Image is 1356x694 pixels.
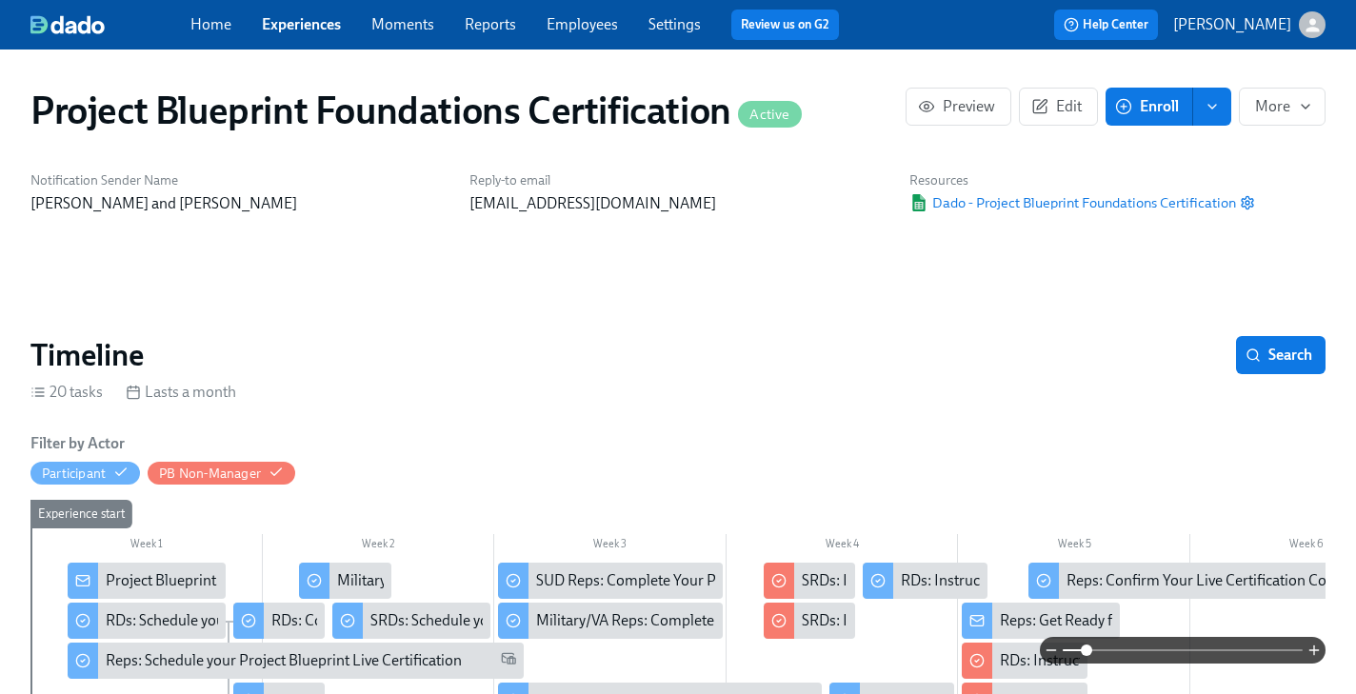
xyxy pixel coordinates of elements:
[469,171,886,189] h6: Reply-to email
[1000,610,1246,631] div: Reps: Get Ready for your PB Live Cert!
[465,15,516,33] a: Reports
[536,570,875,591] div: SUD Reps: Complete Your Pre-Work Account Tiering
[68,603,226,639] div: RDs: Schedule your Project Blueprint Live Certification
[909,193,1236,212] span: Dado - Project Blueprint Foundations Certification
[906,88,1011,126] button: Preview
[106,610,456,631] div: RDs: Schedule your Project Blueprint Live Certification
[263,534,495,559] div: Week 2
[802,610,1057,631] div: SRDs: Instructions for SUD RD Live Cert
[1239,88,1326,126] button: More
[332,603,490,639] div: SRDs: Schedule your Project Blueprint Live Certification
[731,10,839,40] button: Review us on G2
[30,500,132,528] div: Experience start
[764,563,855,599] div: SRDs: Instructions for Military/VA Rep Live Cert
[741,15,829,34] a: Review us on G2
[271,610,573,631] div: RDs: Complete Your Pre-Work Account Tiering
[30,15,105,34] img: dado
[30,15,190,34] a: dado
[962,603,1120,639] div: Reps: Get Ready for your PB Live Cert!
[30,88,802,133] h1: Project Blueprint Foundations Certification
[30,336,144,374] h2: Timeline
[1035,97,1082,116] span: Edit
[190,15,231,33] a: Home
[1106,88,1193,126] button: Enroll
[802,570,1107,591] div: SRDs: Instructions for Military/VA Rep Live Cert
[126,382,236,403] div: Lasts a month
[370,610,728,631] div: SRDs: Schedule your Project Blueprint Live Certification
[1173,11,1326,38] button: [PERSON_NAME]
[648,15,701,33] a: Settings
[1193,88,1231,126] button: enroll
[1249,346,1312,365] span: Search
[30,433,125,454] h6: Filter by Actor
[1255,97,1309,116] span: More
[958,534,1190,559] div: Week 5
[262,15,341,33] a: Experiences
[1054,10,1158,40] button: Help Center
[494,534,727,559] div: Week 3
[863,563,987,599] div: RDs: Instructions for Leading PB Live Certs for Reps
[1119,97,1179,116] span: Enroll
[148,462,295,485] button: PB Non-Manager
[30,534,263,559] div: Week 1
[233,603,325,639] div: RDs: Complete Your Pre-Work Account Tiering
[1019,88,1098,126] button: Edit
[909,193,1236,212] a: Google SheetDado - Project Blueprint Foundations Certification
[106,570,375,591] div: Project Blueprint Certification Next Steps!
[536,610,919,631] div: Military/VA Reps: Complete Your Pre-Work Account Tiering
[498,603,723,639] div: Military/VA Reps: Complete Your Pre-Work Account Tiering
[1064,15,1148,34] span: Help Center
[299,563,390,599] div: Military/VA RDs: Complete Your Pre-Work Account Tiering
[42,465,106,483] div: Hide Participant
[337,570,714,591] div: Military/VA RDs: Complete Your Pre-Work Account Tiering
[909,171,1255,189] h6: Resources
[922,97,995,116] span: Preview
[159,465,261,483] div: Hide PB Non-Manager
[371,15,434,33] a: Moments
[30,382,103,403] div: 20 tasks
[764,603,855,639] div: SRDs: Instructions for SUD RD Live Cert
[30,462,140,485] button: Participant
[30,193,447,214] p: [PERSON_NAME] and [PERSON_NAME]
[469,193,886,214] p: [EMAIL_ADDRESS][DOMAIN_NAME]
[30,171,447,189] h6: Notification Sender Name
[68,563,226,599] div: Project Blueprint Certification Next Steps!
[1173,14,1291,35] p: [PERSON_NAME]
[727,534,959,559] div: Week 4
[498,563,723,599] div: SUD Reps: Complete Your Pre-Work Account Tiering
[738,108,801,122] span: Active
[909,194,928,211] img: Google Sheet
[547,15,618,33] a: Employees
[1236,336,1326,374] button: Search
[901,570,1236,591] div: RDs: Instructions for Leading PB Live Certs for Reps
